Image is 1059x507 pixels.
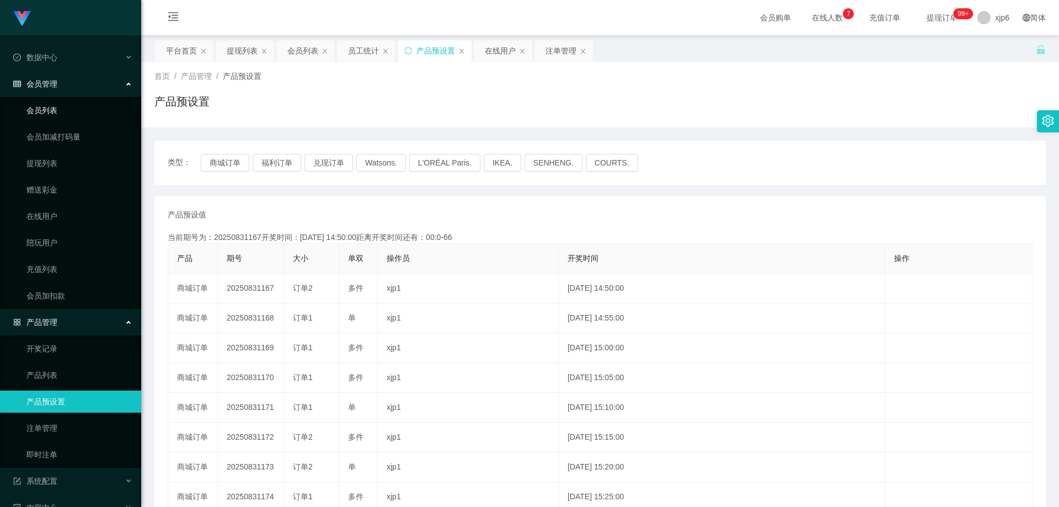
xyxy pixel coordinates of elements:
[378,363,559,393] td: xjp1
[26,258,132,280] a: 充值列表
[261,48,268,55] i: 图标: close
[227,254,242,263] span: 期号
[293,433,313,441] span: 订单2
[218,363,284,393] td: 20250831170
[26,232,132,254] a: 陪玩用户
[293,462,313,471] span: 订单2
[847,8,851,19] p: 7
[181,72,212,81] span: 产品管理
[559,452,885,482] td: [DATE] 15:20:00
[26,285,132,307] a: 会员加扣款
[568,254,598,263] span: 开奖时间
[348,492,363,501] span: 多件
[348,254,363,263] span: 单双
[378,303,559,333] td: xjp1
[168,452,218,482] td: 商城订单
[168,423,218,452] td: 商城订单
[168,209,206,221] span: 产品预设值
[13,53,57,62] span: 数据中心
[545,40,576,61] div: 注单管理
[378,274,559,303] td: xjp1
[378,452,559,482] td: xjp1
[404,47,412,55] i: 图标: sync
[293,343,313,352] span: 订单1
[304,154,353,172] button: 兑现订单
[559,303,885,333] td: [DATE] 14:55:00
[894,254,910,263] span: 操作
[26,205,132,227] a: 在线用户
[485,40,516,61] div: 在线用户
[416,40,455,61] div: 产品预设置
[13,318,21,326] i: 图标: appstore-o
[559,423,885,452] td: [DATE] 15:15:00
[525,154,582,172] button: SENHENG.
[218,333,284,363] td: 20250831169
[559,274,885,303] td: [DATE] 14:50:00
[154,72,170,81] span: 首页
[293,254,308,263] span: 大小
[26,126,132,148] a: 会员加减打码量
[586,154,638,172] button: COURTS.
[13,54,21,61] i: 图标: check-circle-o
[26,444,132,466] a: 即时注单
[26,179,132,201] a: 赠送彩金
[218,452,284,482] td: 20250831173
[26,152,132,174] a: 提现列表
[177,254,192,263] span: 产品
[953,8,973,19] sup: 240
[218,393,284,423] td: 20250831171
[26,391,132,413] a: 产品预设置
[387,254,410,263] span: 操作员
[348,40,379,61] div: 员工统计
[519,48,526,55] i: 图标: close
[293,284,313,292] span: 订单2
[13,477,21,485] i: 图标: form
[293,373,313,382] span: 订单1
[26,364,132,386] a: 产品列表
[168,363,218,393] td: 商城订单
[1036,45,1046,55] i: 图标: unlock
[458,48,465,55] i: 图标: close
[378,423,559,452] td: xjp1
[201,154,249,172] button: 商城订单
[348,284,363,292] span: 多件
[287,40,318,61] div: 会员列表
[322,48,328,55] i: 图标: close
[559,333,885,363] td: [DATE] 15:00:00
[168,232,1033,243] div: 当前期号为：20250831167开奖时间：[DATE] 14:50:00距离开奖时间还有：00:0-66
[253,154,301,172] button: 福利订单
[26,99,132,121] a: 会员列表
[13,11,31,26] img: logo.9652507e.png
[168,154,201,172] span: 类型：
[378,333,559,363] td: xjp1
[13,79,57,88] span: 会员管理
[348,373,363,382] span: 多件
[168,393,218,423] td: 商城订单
[218,274,284,303] td: 20250831167
[168,303,218,333] td: 商城订单
[843,8,854,19] sup: 7
[806,14,848,22] span: 在线人数
[484,154,521,172] button: IKEA.
[348,462,356,471] span: 单
[13,477,57,485] span: 系统配置
[409,154,480,172] button: L'ORÉAL Paris.
[216,72,218,81] span: /
[227,40,258,61] div: 提现列表
[174,72,176,81] span: /
[356,154,406,172] button: Watsons.
[1023,14,1030,22] i: 图标: global
[348,343,363,352] span: 多件
[293,403,313,412] span: 订单1
[559,393,885,423] td: [DATE] 15:10:00
[168,333,218,363] td: 商城订单
[921,14,963,22] span: 提现订单
[26,338,132,360] a: 开奖记录
[218,423,284,452] td: 20250831172
[13,80,21,88] i: 图标: table
[580,48,586,55] i: 图标: close
[168,274,218,303] td: 商城订单
[166,40,197,61] div: 平台首页
[154,93,210,110] h1: 产品预设置
[1042,115,1054,127] i: 图标: setting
